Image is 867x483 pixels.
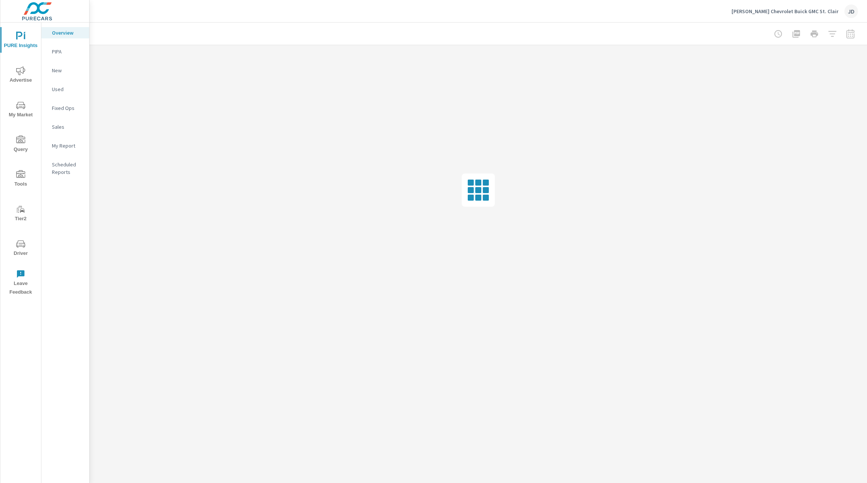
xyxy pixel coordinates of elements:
[52,161,83,176] p: Scheduled Reports
[3,101,39,119] span: My Market
[52,142,83,149] p: My Report
[41,102,89,114] div: Fixed Ops
[41,140,89,151] div: My Report
[3,136,39,154] span: Query
[3,270,39,297] span: Leave Feedback
[52,48,83,55] p: PIPA
[52,104,83,112] p: Fixed Ops
[3,32,39,50] span: PURE Insights
[41,46,89,57] div: PIPA
[3,170,39,189] span: Tools
[0,23,41,300] div: nav menu
[52,123,83,131] p: Sales
[3,239,39,258] span: Driver
[41,27,89,38] div: Overview
[41,84,89,95] div: Used
[844,5,858,18] div: JD
[52,85,83,93] p: Used
[52,29,83,37] p: Overview
[3,66,39,85] span: Advertise
[3,205,39,223] span: Tier2
[52,67,83,74] p: New
[41,65,89,76] div: New
[41,121,89,133] div: Sales
[732,8,838,15] p: [PERSON_NAME] Chevrolet Buick GMC St. Clair
[41,159,89,178] div: Scheduled Reports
